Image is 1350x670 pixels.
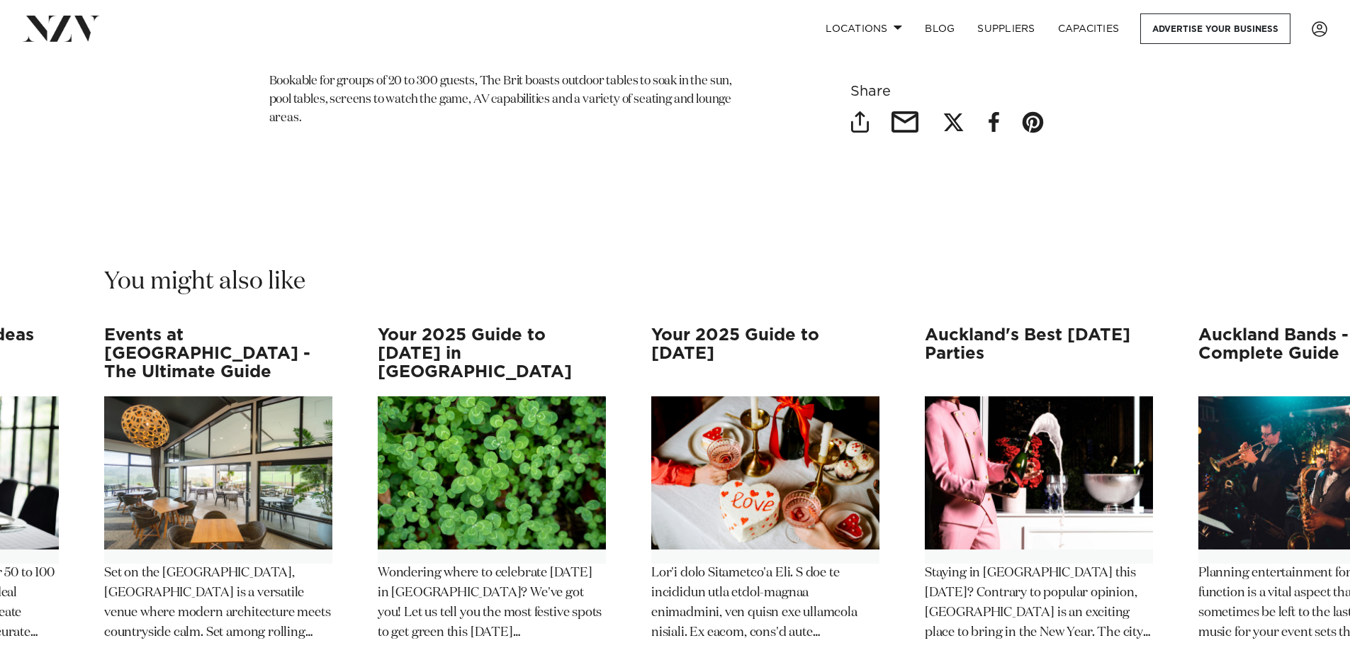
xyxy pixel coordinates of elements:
[1047,13,1131,44] a: Capacities
[104,396,332,549] img: Events at Wainui Golf Club - The Ultimate Guide
[378,396,606,549] img: Your 2025 Guide to St Patrick's Day in New Zealand
[651,326,879,643] a: Your 2025 Guide to [DATE] Your 2025 Guide to Valentine's Day Lor'i dolo Sitametco'a Eli. S doe te...
[269,72,754,128] p: Bookable for groups of 20 to 300 guests, The Brit boasts outdoor tables to soak in the sun, pool ...
[925,396,1153,549] img: Auckland's Best New Year's Eve Parties
[104,326,332,643] a: Events at [GEOGRAPHIC_DATA] - The Ultimate Guide Events at Wainui Golf Club - The Ultimate Guide ...
[378,326,606,382] h3: Your 2025 Guide to [DATE] in [GEOGRAPHIC_DATA]
[23,16,100,41] img: nzv-logo.png
[378,326,606,643] a: Your 2025 Guide to [DATE] in [GEOGRAPHIC_DATA] Your 2025 Guide to St Patrick's Day in New Zealand...
[378,564,606,643] p: Wondering where to celebrate [DATE] in [GEOGRAPHIC_DATA]? We've got you! Let us tell you the most...
[814,13,913,44] a: Locations
[651,326,879,382] h3: Your 2025 Guide to [DATE]
[925,564,1153,643] p: Staying in [GEOGRAPHIC_DATA] this [DATE]? Contrary to popular opinion, [GEOGRAPHIC_DATA] is an ex...
[966,13,1046,44] a: SUPPLIERS
[651,564,879,643] p: Lor'i dolo Sitametco'a Eli. S doe te incididun utla etdol-magnaa enimadmini, ven quisn exe ullamc...
[925,326,1153,382] h3: Auckland's Best [DATE] Parties
[651,396,879,549] img: Your 2025 Guide to Valentine's Day
[850,84,1081,99] h6: Share
[104,564,332,643] p: Set on the [GEOGRAPHIC_DATA], [GEOGRAPHIC_DATA] is a versatile venue where modern architecture me...
[104,326,332,382] h3: Events at [GEOGRAPHIC_DATA] - The Ultimate Guide
[104,266,305,298] h2: You might also like
[925,326,1153,643] a: Auckland's Best [DATE] Parties Auckland's Best New Year's Eve Parties Staying in [GEOGRAPHIC_DATA...
[1140,13,1290,44] a: Advertise your business
[913,13,966,44] a: BLOG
